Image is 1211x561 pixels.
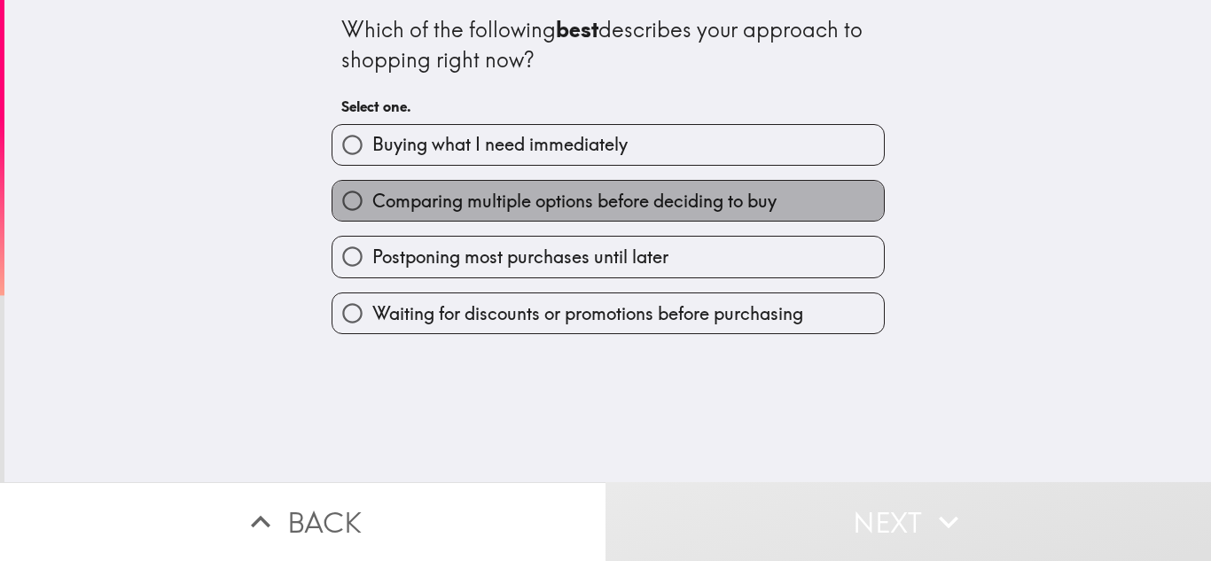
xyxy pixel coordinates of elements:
span: Comparing multiple options before deciding to buy [372,189,777,214]
button: Comparing multiple options before deciding to buy [332,181,884,221]
button: Postponing most purchases until later [332,237,884,277]
span: Buying what I need immediately [372,132,628,157]
button: Next [605,482,1211,561]
button: Buying what I need immediately [332,125,884,165]
button: Waiting for discounts or promotions before purchasing [332,293,884,333]
span: Postponing most purchases until later [372,245,668,269]
h6: Select one. [341,97,875,116]
span: Waiting for discounts or promotions before purchasing [372,301,803,326]
div: Which of the following describes your approach to shopping right now? [341,15,875,74]
b: best [556,16,598,43]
